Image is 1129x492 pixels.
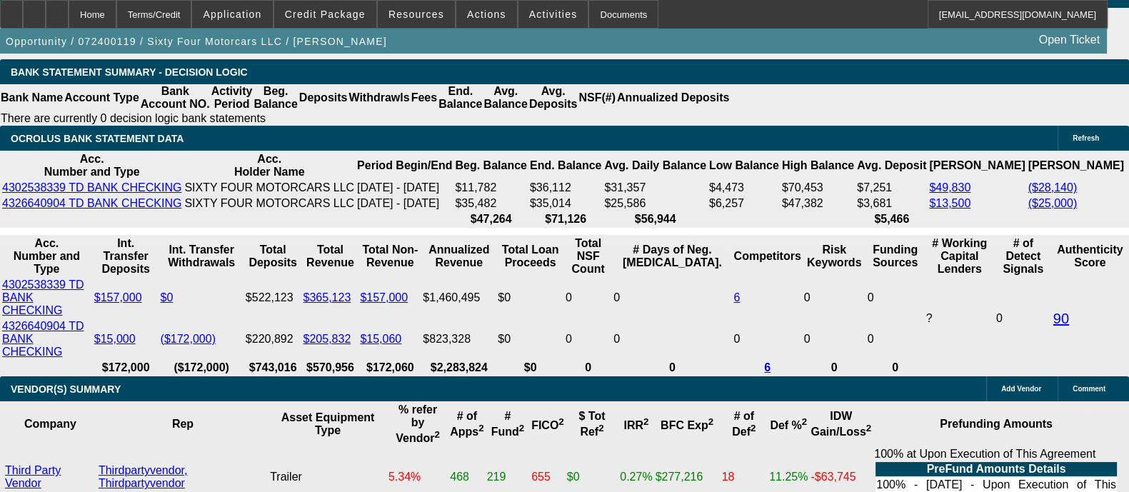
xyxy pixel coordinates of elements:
th: Activity Period [211,84,254,111]
th: $2,283,824 [422,361,496,375]
sup: 2 [598,423,603,433]
td: 0 [867,278,924,318]
div: $823,328 [423,333,495,346]
button: Activities [518,1,588,28]
sup: 2 [434,429,439,440]
b: # Fund [491,410,525,438]
b: BFC Exp [661,419,713,431]
td: $31,357 [603,181,707,195]
th: 0 [565,361,611,375]
th: Period Begin/End [356,152,453,179]
a: $205,832 [303,333,351,345]
sup: 2 [519,423,524,433]
th: Annualized Deposits [616,84,730,111]
td: $0 [497,278,563,318]
th: Total Loan Proceeds [497,236,563,276]
a: 4326640904 TD BANK CHECKING [2,197,181,209]
b: # of Apps [450,410,483,438]
th: $172,060 [359,361,421,375]
b: IDW Gain/Loss [811,410,871,438]
th: Fees [411,84,438,111]
td: $70,453 [781,181,855,195]
sup: 2 [751,423,756,433]
span: Add Vendor [1001,385,1041,393]
a: 4326640904 TD BANK CHECKING [2,320,84,358]
th: Withdrawls [348,84,410,111]
span: Actions [467,9,506,20]
td: $7,251 [856,181,927,195]
a: Third Party Vendor [5,464,61,489]
td: 0 [613,278,731,318]
th: NSF(#) [578,84,616,111]
a: $0 [161,291,174,303]
td: 0 [613,319,731,359]
b: Def % [770,419,807,431]
a: $49,830 [929,181,970,194]
th: Acc. Number and Type [1,152,182,179]
button: Application [192,1,272,28]
td: 0 [733,319,802,359]
td: $522,123 [245,278,301,318]
th: Total Non-Revenue [359,236,421,276]
td: SIXTY FOUR MOTORCARS LLC [184,181,355,195]
th: # of Detect Signals [995,236,1051,276]
div: $1,460,495 [423,291,495,304]
th: Deposits [298,84,348,111]
th: ($172,000) [160,361,244,375]
a: 6 [764,361,771,373]
th: 0 [613,361,731,375]
td: 0 [867,319,924,359]
sup: 2 [558,416,563,427]
td: 0 [565,278,611,318]
th: Avg. Deposit [856,152,927,179]
span: Credit Package [285,9,366,20]
th: Competitors [733,236,802,276]
a: Open Ticket [1033,28,1105,52]
button: Credit Package [274,1,376,28]
sup: 2 [802,416,807,427]
td: $35,482 [454,196,527,211]
td: $220,892 [245,319,301,359]
td: $6,257 [708,196,780,211]
th: Acc. Number and Type [1,236,92,276]
th: Risk Keywords [803,236,865,276]
a: 6 [734,291,741,303]
td: $36,112 [529,181,602,195]
th: Account Type [64,84,140,111]
th: $0 [497,361,563,375]
button: Actions [456,1,517,28]
th: Beg. Balance [454,152,527,179]
b: PreFund Amounts Details [927,463,1066,475]
td: [DATE] - [DATE] [356,181,453,195]
a: Thirdpartyvendor, Thirdpartyvendor [99,464,188,489]
td: SIXTY FOUR MOTORCARS LLC [184,196,355,211]
th: End. Balance [529,152,602,179]
td: 0 [565,319,611,359]
th: Acc. Holder Name [184,152,355,179]
th: $47,264 [454,212,527,226]
th: [PERSON_NAME] [928,152,1025,179]
span: Resources [388,9,444,20]
b: Asset Equipment Type [281,411,375,436]
th: # Days of Neg. [MEDICAL_DATA]. [613,236,731,276]
span: Activities [529,9,578,20]
span: Application [203,9,261,20]
b: Prefunding Amounts [940,418,1053,430]
td: 0 [803,319,865,359]
th: Sum of the Total NSF Count and Total Overdraft Fee Count from Ocrolus [565,236,611,276]
th: $5,466 [856,212,927,226]
b: # of Def [732,410,756,438]
b: Company [24,418,76,430]
span: Comment [1073,385,1105,393]
a: 4302538339 TD BANK CHECKING [2,278,84,316]
a: $15,000 [94,333,136,345]
td: 0 [803,278,865,318]
span: Refresh [1073,134,1099,142]
th: 0 [803,361,865,375]
a: $15,060 [360,333,401,345]
b: $ Tot Ref [578,410,605,438]
th: Avg. Balance [483,84,528,111]
a: $157,000 [360,291,408,303]
td: $0 [497,319,563,359]
td: $25,586 [603,196,707,211]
